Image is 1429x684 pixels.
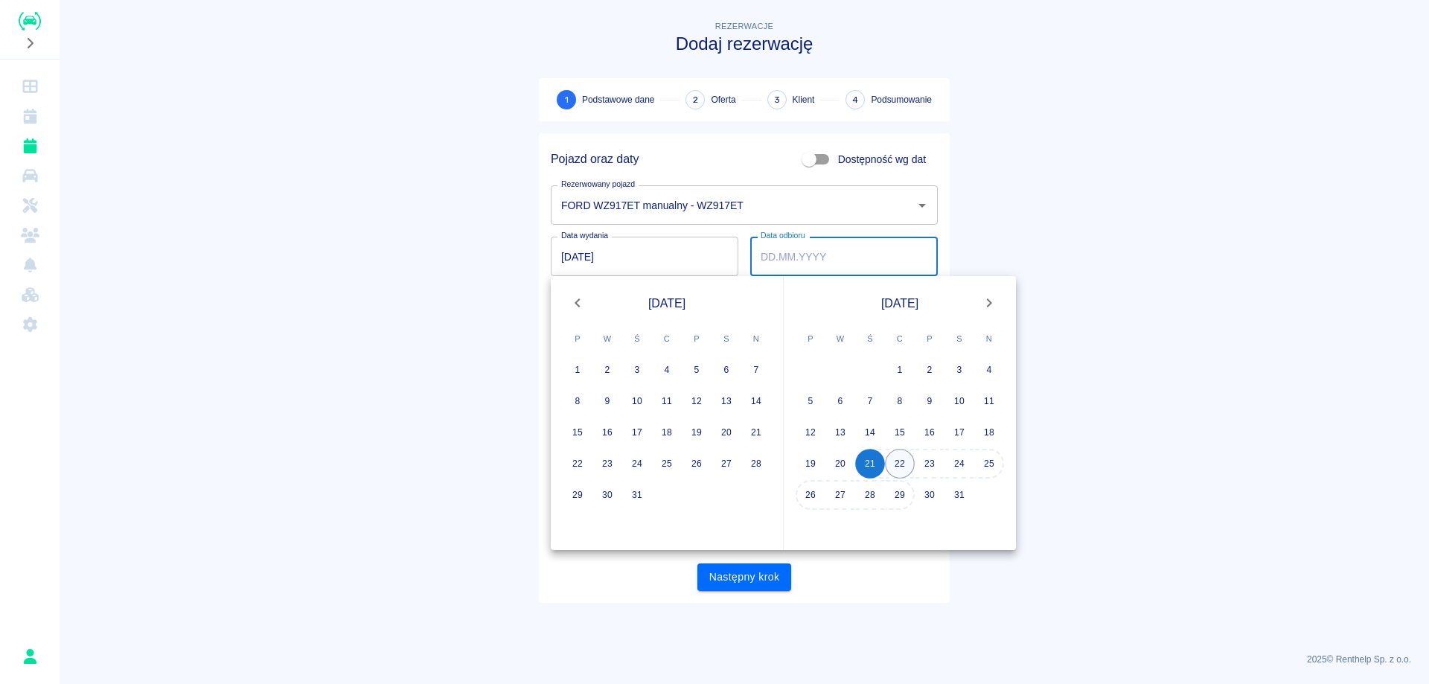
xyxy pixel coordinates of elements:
button: Sebastian Szczęśniak [14,641,45,672]
button: 25 [974,449,1004,479]
button: 28 [741,449,771,479]
button: 8 [563,386,592,416]
span: wtorek [827,324,854,354]
button: 18 [974,418,1004,447]
button: 26 [682,449,712,479]
span: Podstawowe dane [582,93,654,106]
button: 27 [712,449,741,479]
button: 15 [563,418,592,447]
button: 12 [796,418,825,447]
span: środa [857,324,883,354]
button: 20 [825,449,855,479]
span: Rezerwacje [715,22,773,31]
button: 16 [915,418,944,447]
button: 16 [592,418,622,447]
button: 15 [885,418,915,447]
button: 10 [944,386,974,416]
a: Klienci [6,220,54,250]
span: piątek [683,324,710,354]
span: [DATE] [881,294,918,313]
span: czwartek [886,324,913,354]
a: Flota [6,161,54,191]
span: niedziela [976,324,1003,354]
button: 3 [622,355,652,385]
button: 19 [682,418,712,447]
button: 30 [592,480,622,510]
button: 2 [915,355,944,385]
span: niedziela [743,324,770,354]
button: 23 [592,449,622,479]
button: 5 [796,386,825,416]
button: Otwórz [912,195,933,216]
label: Data wydania [561,230,608,241]
button: 11 [652,386,682,416]
span: poniedziałek [564,324,591,354]
button: Rozwiń nawigację [19,33,41,53]
a: Widget WWW [6,280,54,310]
span: Klient [793,93,815,106]
button: 25 [652,449,682,479]
button: 13 [712,386,741,416]
button: 31 [622,480,652,510]
button: 21 [741,418,771,447]
button: 6 [712,355,741,385]
span: sobota [946,324,973,354]
button: 9 [592,386,622,416]
span: 2 [693,92,698,108]
a: Dashboard [6,71,54,101]
a: Serwisy [6,191,54,220]
span: 4 [852,92,858,108]
button: 11 [974,386,1004,416]
button: 31 [944,480,974,510]
button: 29 [885,480,915,510]
a: Rezerwacje [6,131,54,161]
h3: Dodaj rezerwację [539,33,950,54]
span: 3 [774,92,780,108]
button: 17 [944,418,974,447]
button: 22 [885,449,915,479]
button: 7 [855,386,885,416]
button: 22 [563,449,592,479]
button: 17 [622,418,652,447]
label: Data odbioru [761,230,805,241]
a: Powiadomienia [6,250,54,280]
button: Następny krok [697,563,792,591]
img: Renthelp [19,12,41,31]
button: 9 [915,386,944,416]
label: Rezerwowany pojazd [561,179,635,190]
button: 24 [944,449,974,479]
button: 29 [563,480,592,510]
span: Podsumowanie [871,93,932,106]
button: 14 [855,418,885,447]
h5: Pojazd oraz daty [551,152,639,167]
button: 7 [741,355,771,385]
button: 4 [652,355,682,385]
button: 24 [622,449,652,479]
input: DD.MM.YYYY [750,237,938,276]
button: 12 [682,386,712,416]
button: 10 [622,386,652,416]
button: 13 [825,418,855,447]
button: 6 [825,386,855,416]
button: 27 [825,480,855,510]
button: 2 [592,355,622,385]
button: 1 [885,355,915,385]
button: 5 [682,355,712,385]
button: 20 [712,418,741,447]
span: piątek [916,324,943,354]
button: 23 [915,449,944,479]
button: 28 [855,480,885,510]
button: Previous month [563,288,592,318]
span: 1 [565,92,569,108]
span: Oferta [711,93,735,106]
button: 8 [885,386,915,416]
p: 2025 © Renthelp Sp. z o.o. [77,653,1411,666]
span: wtorek [594,324,621,354]
button: 3 [944,355,974,385]
button: 1 [563,355,592,385]
button: 30 [915,480,944,510]
button: Next month [974,288,1004,318]
button: 19 [796,449,825,479]
span: poniedziałek [797,324,824,354]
